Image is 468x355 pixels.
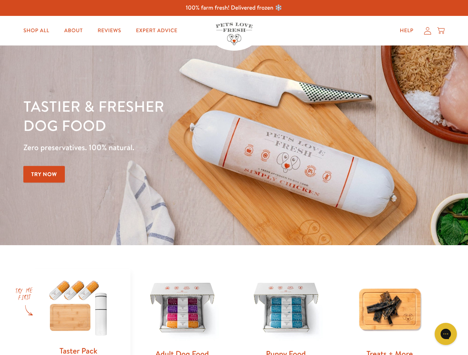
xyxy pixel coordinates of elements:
[23,97,304,135] h1: Tastier & fresher dog food
[17,23,55,38] a: Shop All
[58,23,89,38] a: About
[23,141,304,154] p: Zero preservatives. 100% natural.
[23,166,65,183] a: Try Now
[394,23,419,38] a: Help
[130,23,183,38] a: Expert Advice
[431,320,461,348] iframe: Gorgias live chat messenger
[92,23,127,38] a: Reviews
[216,23,253,45] img: Pets Love Fresh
